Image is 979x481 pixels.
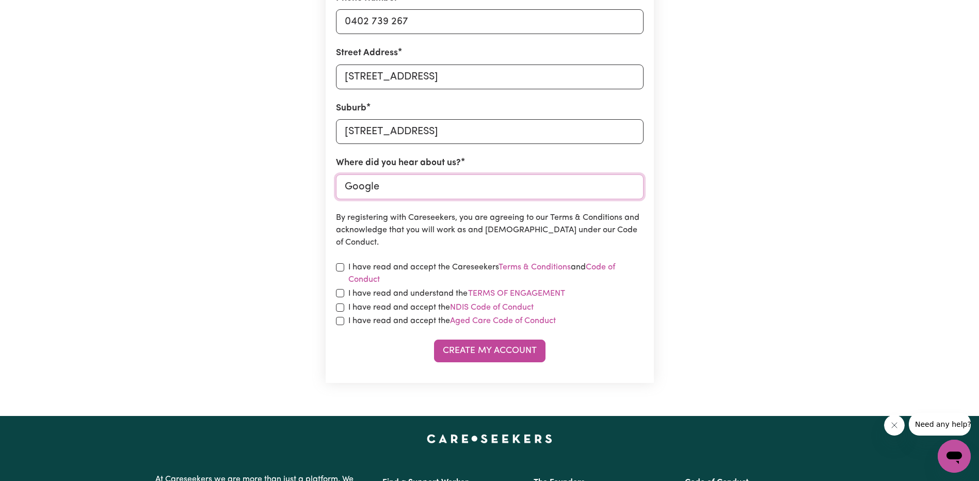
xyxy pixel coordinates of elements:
[938,440,971,473] iframe: Button to launch messaging window
[468,287,566,300] button: I have read and understand the
[336,102,366,115] label: Suburb
[348,263,615,284] a: Code of Conduct
[336,212,644,249] p: By registering with Careseekers, you are agreeing to our Terms & Conditions and acknowledge that ...
[427,435,552,443] a: Careseekers home page
[336,9,644,34] input: e.g. 0412 345 678
[909,413,971,436] iframe: Message from company
[336,65,644,89] input: e.g. 221B Victoria St
[336,156,461,170] label: Where did you hear about us?
[434,340,545,362] button: Create My Account
[884,415,905,436] iframe: Close message
[348,287,566,300] label: I have read and understand the
[336,174,644,199] input: e.g. Google, word of mouth etc.
[450,303,534,312] a: NDIS Code of Conduct
[450,317,556,325] a: Aged Care Code of Conduct
[348,315,556,327] label: I have read and accept the
[348,301,534,314] label: I have read and accept the
[6,7,62,15] span: Need any help?
[499,263,571,271] a: Terms & Conditions
[348,261,644,286] label: I have read and accept the Careseekers and
[336,46,398,60] label: Street Address
[336,119,644,144] input: e.g. North Bondi, New South Wales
